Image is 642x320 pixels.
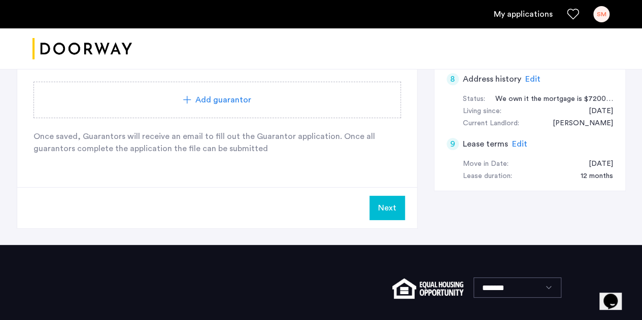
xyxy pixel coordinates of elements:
[463,105,501,118] div: Living since:
[463,73,521,85] h5: Address history
[463,158,509,170] div: Move in Date:
[369,196,405,220] button: Next
[195,94,251,106] span: Add guarantor
[463,93,485,105] div: Status:
[447,138,459,150] div: 9
[463,138,508,150] h5: Lease terms
[474,277,561,298] select: Language select
[512,140,527,148] span: Edit
[463,170,512,183] div: Lease duration:
[570,170,613,183] div: 12 months
[579,105,613,118] div: 08/01/2021
[485,93,613,105] div: We own it the mortgage is $7200 but its fully rented for 12 months
[525,75,540,83] span: Edit
[494,8,553,20] a: My application
[599,279,632,310] iframe: chat widget
[543,118,613,130] div: Simon Moore
[567,8,579,20] a: Favorites
[447,73,459,85] div: 8
[593,6,610,22] div: SM
[463,118,519,130] div: Current Landlord:
[33,130,401,155] p: Once saved, Guarantors will receive an email to fill out the Guarantor application. Once all guar...
[32,30,132,68] a: Cazamio logo
[392,278,463,299] img: equal-housing.png
[579,158,613,170] div: 09/01/2025
[32,30,132,68] img: logo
